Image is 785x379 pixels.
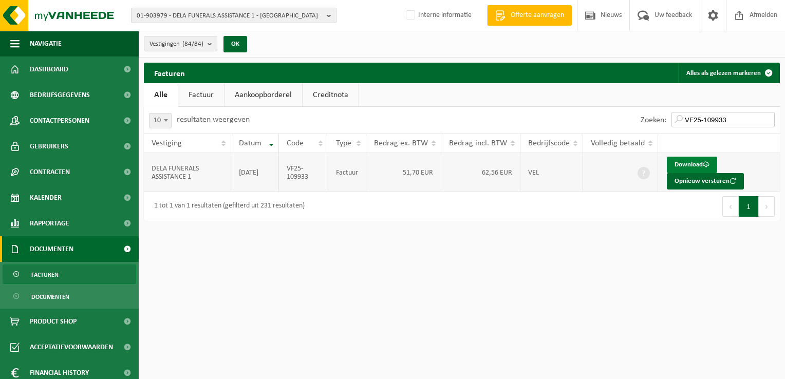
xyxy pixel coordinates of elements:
[759,196,775,217] button: Next
[520,153,583,192] td: VEL
[30,309,77,334] span: Product Shop
[591,139,645,147] span: Volledig betaald
[366,153,441,192] td: 51,70 EUR
[336,139,351,147] span: Type
[137,8,323,24] span: 01-903979 - DELA FUNERALS ASSISTANCE 1 - [GEOGRAPHIC_DATA]
[3,264,136,284] a: Facturen
[279,153,328,192] td: VF25-109933
[239,139,261,147] span: Datum
[449,139,507,147] span: Bedrag incl. BTW
[30,185,62,211] span: Kalender
[178,83,224,107] a: Factuur
[223,36,247,52] button: OK
[149,36,203,52] span: Vestigingen
[641,116,666,124] label: Zoeken:
[182,41,203,47] count: (84/84)
[739,196,759,217] button: 1
[3,287,136,306] a: Documenten
[287,139,304,147] span: Code
[404,8,472,23] label: Interne informatie
[30,82,90,108] span: Bedrijfsgegevens
[177,116,250,124] label: resultaten weergeven
[30,31,62,56] span: Navigatie
[328,153,366,192] td: Factuur
[131,8,337,23] button: 01-903979 - DELA FUNERALS ASSISTANCE 1 - [GEOGRAPHIC_DATA]
[149,113,171,128] span: 10
[149,113,172,128] span: 10
[144,36,217,51] button: Vestigingen(84/84)
[31,287,69,307] span: Documenten
[30,211,69,236] span: Rapportage
[225,83,302,107] a: Aankoopborderel
[144,63,195,83] h2: Facturen
[30,236,73,262] span: Documenten
[30,334,113,360] span: Acceptatievoorwaarden
[152,139,182,147] span: Vestiging
[30,56,68,82] span: Dashboard
[144,153,231,192] td: DELA FUNERALS ASSISTANCE 1
[149,197,305,216] div: 1 tot 1 van 1 resultaten (gefilterd uit 231 resultaten)
[487,5,572,26] a: Offerte aanvragen
[303,83,359,107] a: Creditnota
[667,157,717,173] a: Download
[30,159,70,185] span: Contracten
[441,153,520,192] td: 62,56 EUR
[374,139,428,147] span: Bedrag ex. BTW
[30,108,89,134] span: Contactpersonen
[667,173,744,189] button: Opnieuw versturen
[722,196,739,217] button: Previous
[31,265,59,285] span: Facturen
[528,139,570,147] span: Bedrijfscode
[30,134,68,159] span: Gebruikers
[144,83,178,107] a: Alle
[508,10,567,21] span: Offerte aanvragen
[231,153,278,192] td: [DATE]
[678,63,779,83] button: Alles als gelezen markeren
